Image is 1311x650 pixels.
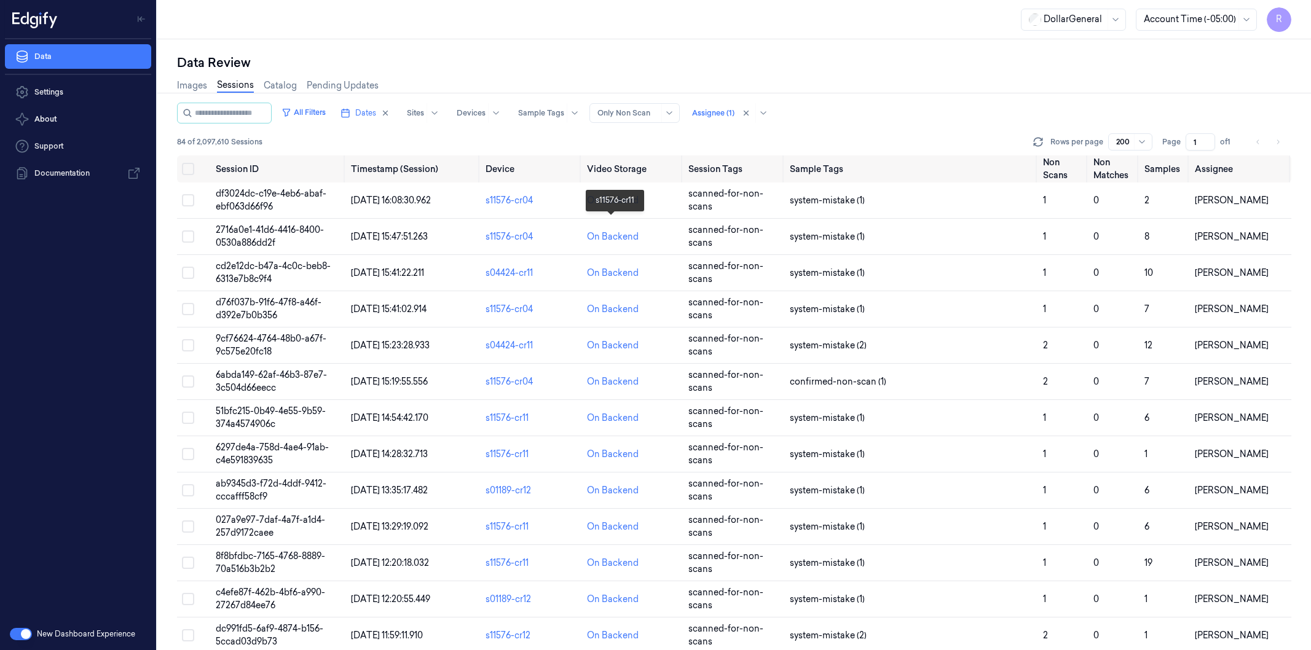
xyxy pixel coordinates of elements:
[481,155,582,182] th: Device
[790,412,865,425] span: system-mistake (1)
[790,593,865,606] span: system-mistake (1)
[688,333,763,357] span: scanned-for-non-scans
[216,442,329,466] span: 6297de4a-758d-4ae4-91ab-c4e591839635
[177,79,207,92] a: Images
[785,155,1038,182] th: Sample Tags
[790,557,865,570] span: system-mistake (1)
[486,557,577,570] div: s11576-cr11
[1093,303,1099,315] span: 0
[182,448,194,460] button: Select row
[587,267,639,280] div: On Backend
[1043,521,1046,532] span: 1
[216,188,326,212] span: df3024dc-c19e-4eb6-abaf-ebf063d66f96
[351,630,423,641] span: [DATE] 11:59:11.910
[1050,136,1103,147] p: Rows per page
[587,194,639,207] div: On Backend
[307,79,379,92] a: Pending Updates
[486,629,577,642] div: s11576-cr12
[486,412,577,425] div: s11576-cr11
[683,155,785,182] th: Session Tags
[790,484,865,497] span: system-mistake (1)
[351,557,429,568] span: [DATE] 12:20:18.032
[182,412,194,424] button: Select row
[211,155,346,182] th: Session ID
[587,557,639,570] div: On Backend
[1093,593,1099,605] span: 0
[1144,412,1149,423] span: 6
[688,442,763,466] span: scanned-for-non-scans
[790,303,865,316] span: system-mistake (1)
[1195,630,1269,641] span: [PERSON_NAME]
[351,195,431,206] span: [DATE] 16:08:30.962
[5,44,151,69] a: Data
[1093,557,1099,568] span: 0
[688,514,763,538] span: scanned-for-non-scans
[790,375,886,388] span: confirmed-non-scan (1)
[1195,557,1269,568] span: [PERSON_NAME]
[1195,448,1269,460] span: [PERSON_NAME]
[1250,133,1286,151] nav: pagination
[182,194,194,206] button: Select row
[182,230,194,243] button: Select row
[1195,521,1269,532] span: [PERSON_NAME]
[790,267,865,280] span: system-mistake (1)
[182,163,194,175] button: Select all
[5,161,151,186] a: Documentation
[336,103,395,123] button: Dates
[486,375,577,388] div: s11576-cr04
[486,303,577,316] div: s11576-cr04
[1093,521,1099,532] span: 0
[1190,155,1291,182] th: Assignee
[688,260,763,284] span: scanned-for-non-scans
[1144,340,1152,351] span: 12
[1144,231,1149,242] span: 8
[587,303,639,316] div: On Backend
[1043,412,1046,423] span: 1
[1043,593,1046,605] span: 1
[1093,267,1099,278] span: 0
[182,339,194,351] button: Select row
[216,514,325,538] span: 027a9e97-7daf-4a7f-a1d4-257d9172caee
[177,54,1291,71] div: Data Review
[486,520,577,533] div: s11576-cr11
[688,224,763,248] span: scanned-for-non-scans
[1144,557,1152,568] span: 19
[1043,195,1046,206] span: 1
[587,230,639,243] div: On Backend
[5,134,151,159] a: Support
[688,405,763,429] span: scanned-for-non-scans
[1043,340,1048,351] span: 2
[182,520,194,533] button: Select row
[790,194,865,207] span: system-mistake (1)
[790,520,865,533] span: system-mistake (1)
[5,107,151,131] button: About
[587,520,639,533] div: On Backend
[1043,485,1046,496] span: 1
[351,412,428,423] span: [DATE] 14:54:42.170
[1162,136,1181,147] span: Page
[182,484,194,496] button: Select row
[1195,231,1269,242] span: [PERSON_NAME]
[1144,303,1149,315] span: 7
[216,405,326,429] span: 51bfc215-0b49-4e55-9b59-374a4574906c
[264,79,297,92] a: Catalog
[688,587,763,611] span: scanned-for-non-scans
[688,188,763,212] span: scanned-for-non-scans
[582,155,683,182] th: Video Storage
[587,412,639,425] div: On Backend
[688,623,763,647] span: scanned-for-non-scans
[587,484,639,497] div: On Backend
[1043,630,1048,641] span: 2
[790,339,867,352] span: system-mistake (2)
[587,629,639,642] div: On Backend
[351,267,424,278] span: [DATE] 15:41:22.211
[351,448,428,460] span: [DATE] 14:28:32.713
[587,375,639,388] div: On Backend
[587,448,639,461] div: On Backend
[1093,485,1099,496] span: 0
[1089,155,1139,182] th: Non Matches
[1038,155,1089,182] th: Non Scans
[1195,376,1269,387] span: [PERSON_NAME]
[182,629,194,641] button: Select row
[182,267,194,279] button: Select row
